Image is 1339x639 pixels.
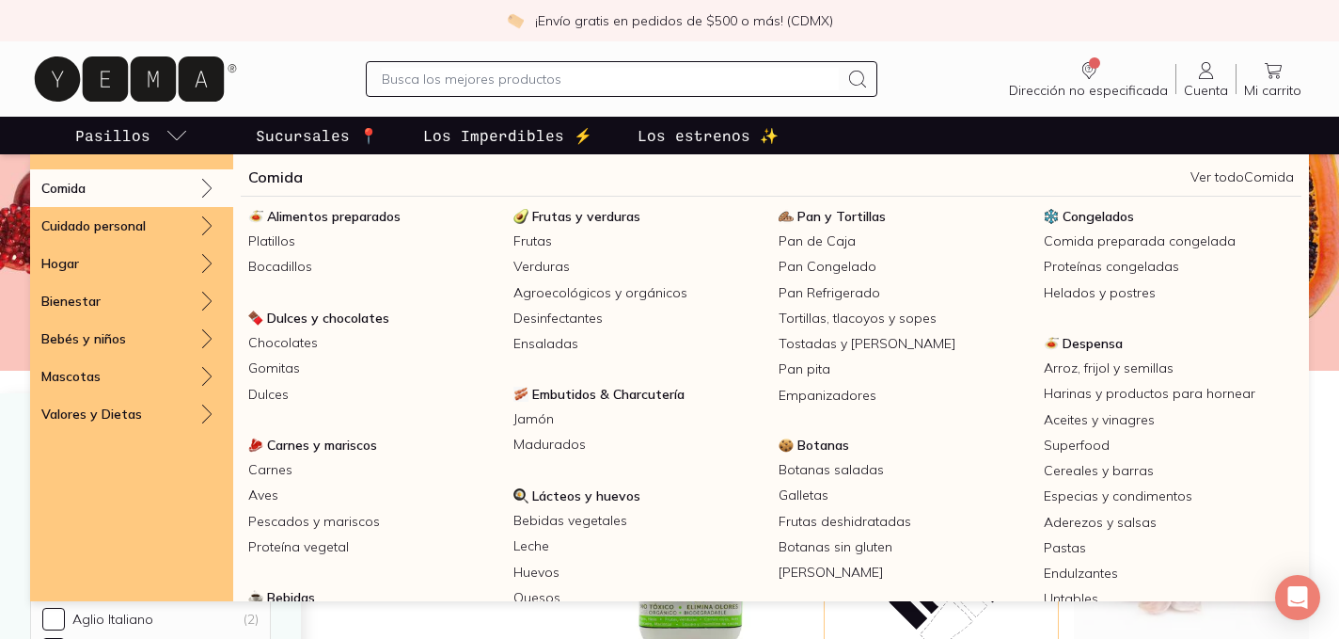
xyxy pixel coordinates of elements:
a: Frutas deshidratadas [771,509,1036,535]
a: Comida preparada congelada [1036,229,1301,254]
a: Madurados [506,432,771,457]
a: Galletas [771,483,1036,508]
a: Pan pita [771,357,1036,382]
a: Aves [241,483,506,508]
img: Embutidos & Charcutería [513,387,528,402]
p: Los estrenos ✨ [638,124,779,147]
p: Bienestar [41,293,101,310]
img: Dulces y chocolates [248,311,263,326]
img: Frutas y verduras [513,209,528,224]
a: Frutas [506,229,771,254]
input: Aglio Italiano(2) [42,608,65,631]
a: Cereales y barras [1036,458,1301,484]
span: Despensa [1063,335,1123,352]
a: Los estrenos ✨ [634,117,782,154]
a: Aderezos y salsas [1036,510,1301,535]
div: Aglio Italiano [72,611,153,628]
span: Congelados [1063,208,1134,225]
a: Pan Refrigerado [771,280,1036,306]
a: Huevos [506,560,771,585]
a: Helados y postres [1036,280,1301,306]
div: Open Intercom Messenger [1275,575,1320,620]
a: Lácteos y huevosLácteos y huevos [506,484,771,508]
a: Dulces [241,382,506,407]
a: Agroecológicos y orgánicos [506,280,771,306]
span: Dulces y chocolates [267,310,389,327]
img: Alimentos preparados [248,209,263,224]
span: Lácteos y huevos [532,487,640,504]
img: check [507,12,524,29]
span: Embutidos & Charcutería [532,386,685,403]
a: Sucursales 📍 [252,117,382,154]
a: Chocolates [241,330,506,356]
a: Los Imperdibles ⚡️ [419,117,596,154]
p: Los Imperdibles ⚡️ [423,124,592,147]
a: Tostadas y [PERSON_NAME] [771,331,1036,357]
span: Cuenta [1184,82,1228,99]
a: Empanizadores [771,383,1036,408]
a: Botanas saladas [771,457,1036,483]
a: Pan y TortillasPan y Tortillas [771,204,1036,229]
img: Despensa [1044,336,1059,351]
span: Pan y Tortillas [797,208,886,225]
a: Comida [248,166,303,188]
a: Pescados y mariscos [241,509,506,535]
img: Bebidas [248,590,263,605]
p: Comida [41,180,86,197]
a: Pan de Caja [771,229,1036,254]
span: Dirección no especificada [1009,82,1168,99]
a: Dirección no especificada [1001,59,1175,99]
a: BebidasBebidas [241,585,506,610]
a: Harinas y productos para hornear [1036,381,1301,407]
a: Pan Congelado [771,254,1036,280]
div: (2) [244,611,259,628]
p: Pasillos [75,124,150,147]
a: Tortillas, tlacoyos y sopes [771,306,1036,331]
a: Quesos [506,585,771,611]
p: Mascotas [41,368,101,385]
a: Pastas [1036,535,1301,561]
img: Lácteos y huevos [513,488,528,503]
a: Ver todoComida [1190,168,1294,185]
a: DespensaDespensa [1036,331,1301,356]
a: Carnes y mariscosCarnes y mariscos [241,433,506,457]
a: Endulzantes [1036,561,1301,586]
img: Botanas [779,438,794,453]
span: Mi carrito [1244,82,1301,99]
a: Carnes [241,457,506,483]
a: Superfood [1036,433,1301,458]
span: Alimentos preparados [267,208,401,225]
p: Bebés y niños [41,330,126,347]
p: Sucursales 📍 [256,124,378,147]
a: Aceites y vinagres [1036,407,1301,433]
span: Frutas y verduras [532,208,640,225]
img: Pan y Tortillas [779,209,794,224]
a: Botanas sin gluten [771,535,1036,560]
a: Proteínas congeladas [1036,254,1301,280]
a: Bocadillos [241,254,506,280]
a: Gomitas [241,356,506,381]
a: Jamón [506,407,771,432]
a: Frutas y verdurasFrutas y verduras [506,204,771,229]
a: Leche [506,534,771,559]
p: Cuidado personal [41,217,146,234]
p: ¡Envío gratis en pedidos de $500 o más! (CDMX) [535,11,833,30]
a: Dulces y chocolatesDulces y chocolates [241,306,506,330]
input: Busca los mejores productos [382,68,839,90]
a: Verduras [506,254,771,280]
a: BotanasBotanas [771,433,1036,457]
p: Hogar [41,255,79,272]
img: Congelados [1044,209,1059,224]
a: Arroz, frijol y semillas [1036,356,1301,381]
a: pasillo-todos-link [71,117,192,154]
a: Embutidos & CharcuteríaEmbutidos & Charcutería [506,382,771,407]
img: Carnes y mariscos [248,438,263,453]
a: Untables [1036,586,1301,612]
a: Mi carrito [1237,59,1309,99]
a: Bebidas vegetales [506,508,771,534]
span: Bebidas [267,589,315,606]
span: Carnes y mariscos [267,437,377,454]
a: [PERSON_NAME] [771,560,1036,585]
a: CongeladosCongelados [1036,204,1301,229]
a: Proteína vegetal [241,535,506,560]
